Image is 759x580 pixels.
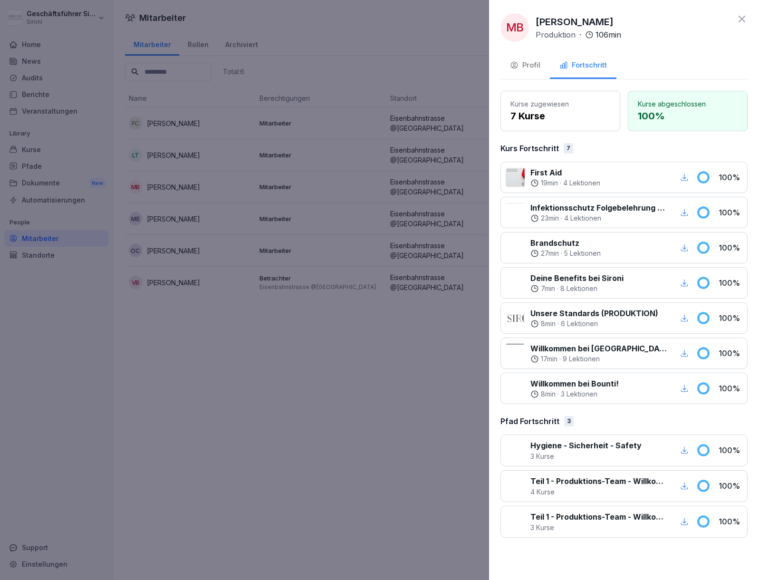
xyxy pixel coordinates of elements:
p: Infektionsschutz Folgebelehrung (nach §43 IfSG) [530,202,667,213]
p: 100 % [719,312,742,324]
p: 27 min [541,249,559,258]
div: 3 [564,416,574,426]
p: Kurse zugewiesen [510,99,610,109]
div: · [530,319,658,329]
p: 8 Lektionen [560,284,597,293]
p: 8 min [541,319,556,329]
p: Unsere Standards (PRODUKTION) [530,308,658,319]
p: 100 % [719,207,742,218]
p: Willkommen bei Bounti! [530,378,619,389]
div: MB [500,13,529,42]
p: Teil 1 - Produktions-Team - Willkommen bei [GEOGRAPHIC_DATA] [530,511,667,522]
p: 6 Lektionen [561,319,598,329]
p: 17 min [541,354,557,364]
p: Teil 1 - Produktions-Team - Willkommen bei [GEOGRAPHIC_DATA] [530,475,667,487]
p: 4 Lektionen [564,213,601,223]
p: First Aid [530,167,600,178]
p: 8 min [541,389,556,399]
p: 3 Kurse [530,451,642,461]
div: Profil [510,60,540,71]
p: 100 % [719,277,742,289]
p: 100 % [719,516,742,527]
p: 9 Lektionen [563,354,600,364]
p: 100 % [719,172,742,183]
p: Pfad Fortschritt [500,416,559,427]
p: Hygiene - Sicherheit - Safety [530,440,642,451]
p: 106 min [596,29,621,40]
p: 23 min [541,213,559,223]
p: 3 Kurse [530,522,667,532]
p: 3 Lektionen [561,389,597,399]
button: Profil [500,53,550,79]
p: Brandschutz [530,237,601,249]
div: 7 [564,143,573,154]
p: 100 % [638,109,738,123]
div: · [530,249,601,258]
p: 4 Lektionen [563,178,600,188]
p: 7 Kurse [510,109,610,123]
div: · [530,354,667,364]
p: Kurs Fortschritt [500,143,559,154]
div: Fortschritt [559,60,607,71]
p: Produktion [536,29,576,40]
p: Willkommen bei [GEOGRAPHIC_DATA] [530,343,667,354]
div: · [530,389,619,399]
p: 100 % [719,383,742,394]
p: Deine Benefits bei Sironi [530,272,624,284]
div: · [536,29,621,40]
p: [PERSON_NAME] [536,15,614,29]
div: · [530,178,600,188]
div: · [530,213,667,223]
button: Fortschritt [550,53,616,79]
p: 100 % [719,480,742,492]
div: · [530,284,624,293]
p: 100 % [719,348,742,359]
p: Kurse abgeschlossen [638,99,738,109]
p: 19 min [541,178,558,188]
p: 100 % [719,242,742,253]
p: 7 min [541,284,555,293]
p: 4 Kurse [530,487,667,497]
p: 100 % [719,445,742,456]
p: 5 Lektionen [564,249,601,258]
